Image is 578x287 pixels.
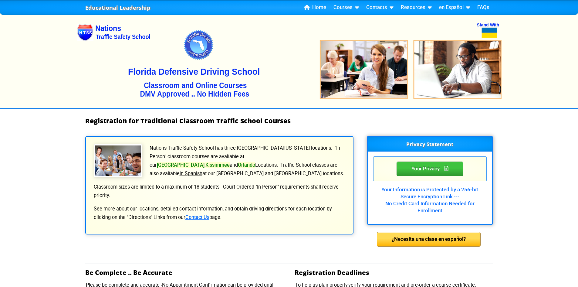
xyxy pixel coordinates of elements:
a: Contact Us [185,214,209,220]
a: ¿Necesita una clase en español? [377,236,481,242]
a: Kissimmee [205,162,230,168]
div: ¿Necesita una clase en español? [377,232,481,247]
h2: Be Complete .. Be Accurate [85,269,284,276]
div: Your Information is Protected by a 256-bit Secure Encryption Link --- No Credit Card Information ... [373,181,487,214]
a: Contacts [364,3,396,12]
a: Educational Leadership [85,3,150,13]
a: en Español [437,3,472,12]
p: See more about our locations, detailed contact information, and obtain driving directions for eac... [93,205,346,222]
a: Home [302,3,329,12]
h3: Privacy Statement [368,137,492,152]
a: Resources [398,3,434,12]
p: Classroom sizes are limited to a maximum of 18 students. Court Ordered "In Person" requirements s... [93,183,346,200]
img: Traffic School Students [94,144,142,177]
a: Orlando [238,162,255,168]
img: Nations Traffic School - Your DMV Approved Florida Traffic School [77,11,502,108]
div: Privacy Statement [397,162,463,176]
a: Courses [331,3,361,12]
u: in Spanish [180,171,202,176]
h1: Registration for Traditional Classroom Traffic School Courses [85,117,493,125]
p: Nations Traffic Safety School has three [GEOGRAPHIC_DATA][US_STATE] locations. "In Person" classr... [93,144,346,178]
a: Your Privacy [397,165,463,172]
h2: Registration Deadlines [295,269,493,276]
a: FAQs [475,3,492,12]
a: [GEOGRAPHIC_DATA] [157,162,204,168]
